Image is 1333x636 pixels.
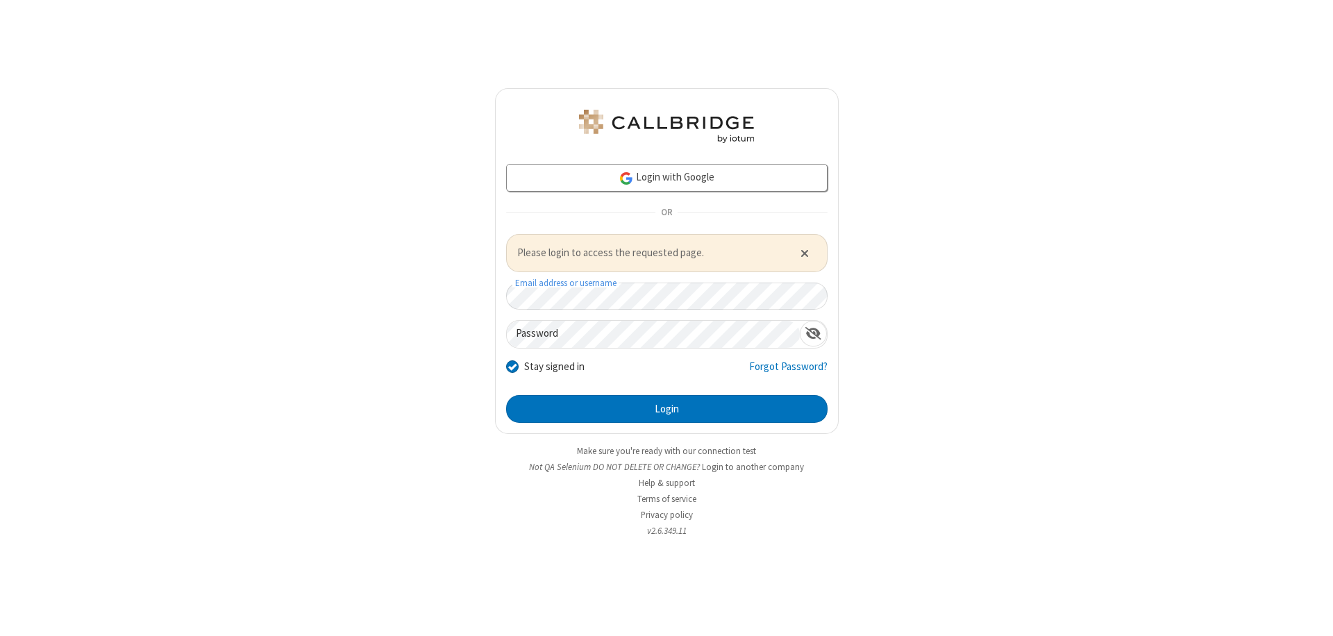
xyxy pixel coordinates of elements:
[577,445,756,457] a: Make sure you're ready with our connection test
[495,524,839,537] li: v2.6.349.11
[749,359,828,385] a: Forgot Password?
[517,245,783,261] span: Please login to access the requested page.
[576,110,757,143] img: QA Selenium DO NOT DELETE OR CHANGE
[637,493,696,505] a: Terms of service
[641,509,693,521] a: Privacy policy
[793,242,816,263] button: Close alert
[619,171,634,186] img: google-icon.png
[524,359,585,375] label: Stay signed in
[495,460,839,474] li: Not QA Selenium DO NOT DELETE OR CHANGE?
[800,321,827,346] div: Show password
[639,477,695,489] a: Help & support
[506,283,828,310] input: Email address or username
[506,164,828,192] a: Login with Google
[506,395,828,423] button: Login
[702,460,804,474] button: Login to another company
[655,203,678,223] span: OR
[507,321,800,348] input: Password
